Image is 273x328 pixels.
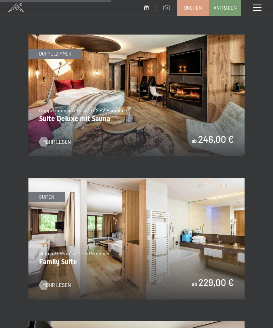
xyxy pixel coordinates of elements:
span: Mehr Lesen [42,139,71,146]
a: Buchen [177,0,209,15]
a: Mehr Lesen [39,282,71,289]
span: Buchen [184,5,202,11]
img: Suite Deluxe mit Sauna [28,35,245,156]
a: Suite Deluxe mit Sauna [28,35,245,39]
a: Mehr Lesen [39,139,71,146]
span: Mehr Lesen [42,282,71,289]
a: Anfragen [209,0,241,15]
span: Anfragen [214,5,237,11]
img: Family Suite [28,178,245,300]
a: Family Suite [28,178,245,182]
a: Alpin Studio [28,321,245,326]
